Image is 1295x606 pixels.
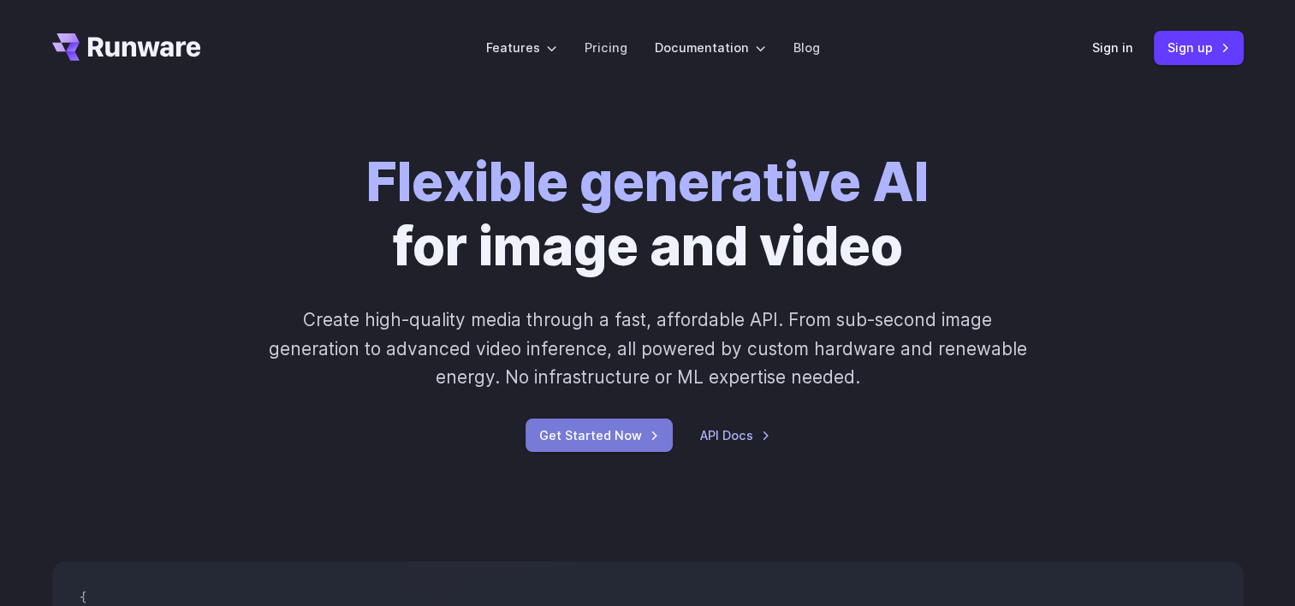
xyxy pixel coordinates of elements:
strong: Flexible generative AI [366,150,929,214]
a: API Docs [700,425,770,445]
label: Documentation [655,38,766,57]
a: Sign up [1154,31,1244,64]
label: Features [486,38,557,57]
a: Sign in [1092,38,1133,57]
a: Get Started Now [526,419,673,452]
a: Blog [793,38,820,57]
a: Pricing [585,38,627,57]
h1: for image and video [366,151,929,278]
p: Create high-quality media through a fast, affordable API. From sub-second image generation to adv... [266,306,1029,391]
a: Go to / [52,33,201,61]
span: { [80,590,86,605]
